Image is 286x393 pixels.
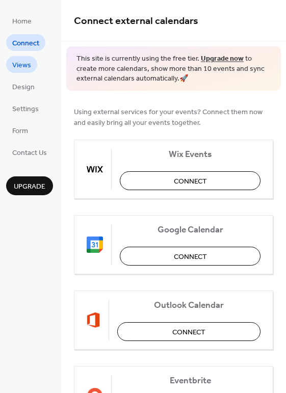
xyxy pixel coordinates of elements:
[120,224,261,235] span: Google Calendar
[6,78,41,95] a: Design
[6,34,45,51] a: Connect
[120,375,261,386] span: Eventbrite
[74,11,198,31] span: Connect external calendars
[117,300,261,310] span: Outlook Calendar
[120,149,261,160] span: Wix Events
[87,312,100,328] img: outlook
[201,52,244,66] a: Upgrade now
[120,247,261,266] button: Connect
[12,60,31,71] span: Views
[87,161,103,177] img: wix
[174,176,207,187] span: Connect
[6,144,53,161] a: Contact Us
[6,56,37,73] a: Views
[12,82,35,93] span: Design
[6,100,45,117] a: Settings
[14,181,45,192] span: Upgrade
[12,148,47,159] span: Contact Us
[172,327,205,337] span: Connect
[12,126,28,137] span: Form
[6,12,38,29] a: Home
[6,122,34,139] a: Form
[76,54,271,84] span: This site is currently using the free tier. to create more calendars, show more than 10 events an...
[6,176,53,195] button: Upgrade
[12,38,39,49] span: Connect
[74,107,273,128] span: Using external services for your events? Connect them now and easily bring all your events together.
[87,237,103,253] img: google
[117,322,261,341] button: Connect
[12,16,32,27] span: Home
[12,104,39,115] span: Settings
[174,251,207,262] span: Connect
[120,171,261,190] button: Connect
